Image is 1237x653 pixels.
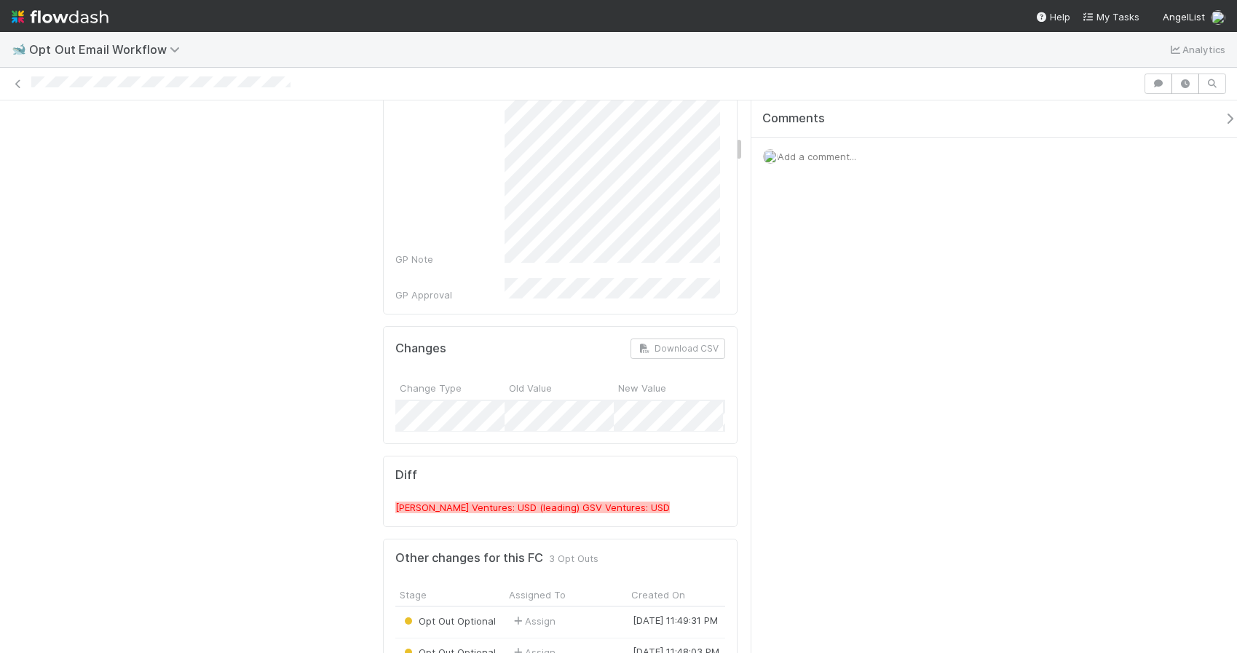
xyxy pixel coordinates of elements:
img: logo-inverted-e16ddd16eac7371096b0.svg [12,4,108,29]
button: Download CSV [631,339,725,359]
span: 3 Opt Outs [549,551,598,566]
span: Comments [762,111,825,126]
div: New Value [614,376,723,399]
div: GP Note [395,252,505,266]
span: Assign [510,614,556,628]
div: Help [1035,9,1070,24]
div: Change Type [395,376,505,399]
div: [DATE] 11:49:31 PM [633,613,718,628]
span: My Tasks [1082,11,1139,23]
h5: Diff [395,468,725,483]
span: Opt Out Optional [401,615,496,627]
div: Old Value [505,376,614,399]
a: My Tasks [1082,9,1139,24]
div: Opt Out Optional [401,614,496,628]
img: avatar_ac990a78-52d7-40f8-b1fe-cbbd1cda261e.png [1211,10,1225,25]
div: Stage [723,376,832,399]
div: GP Approval [395,288,505,302]
span: Opt Out Email Workflow [29,42,187,57]
span: Stage [400,587,427,602]
span: 🐋 [12,43,26,55]
span: Created On [631,587,685,602]
span: Add a comment... [778,151,856,162]
h5: Other changes for this FC [395,551,543,566]
span: AngelList [1163,11,1205,23]
span: Assigned To [509,587,566,602]
span: [PERSON_NAME] Ventures: USD (leading) GSV Ventures: USD [395,502,670,513]
h5: Changes [395,341,446,356]
a: Analytics [1168,41,1225,58]
img: avatar_ac990a78-52d7-40f8-b1fe-cbbd1cda261e.png [763,149,778,164]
